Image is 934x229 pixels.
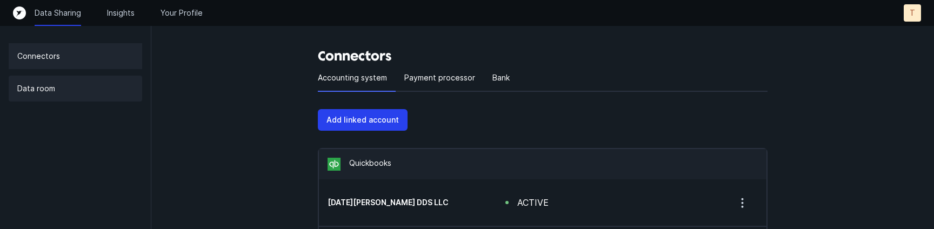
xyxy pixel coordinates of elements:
a: Insights [107,8,135,18]
h5: [DATE][PERSON_NAME] DDS LLC [328,197,471,208]
button: T [904,4,921,22]
div: account ending [328,197,471,208]
p: Bank [492,71,510,84]
h3: Connectors [318,48,768,65]
p: T [910,8,915,18]
p: Quickbooks [349,158,391,171]
p: Connectors [17,50,60,63]
button: Add linked account [318,109,408,131]
div: active [517,196,549,209]
a: Connectors [9,43,142,69]
p: Accounting system [318,71,387,84]
p: Data room [17,82,55,95]
a: Your Profile [161,8,203,18]
p: Add linked account [326,113,399,126]
a: Data room [9,76,142,102]
a: Data Sharing [35,8,81,18]
p: Payment processor [404,71,475,84]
